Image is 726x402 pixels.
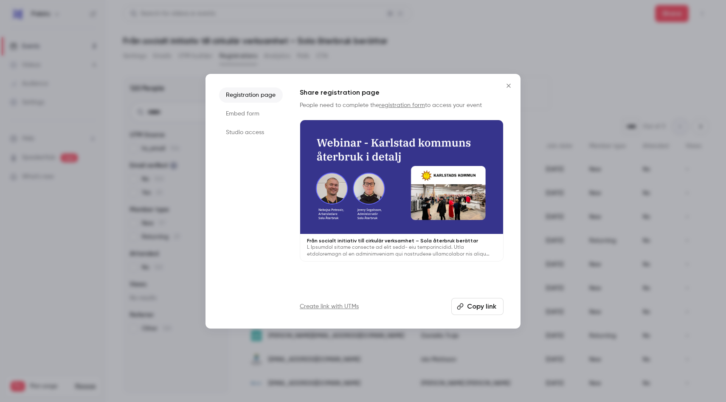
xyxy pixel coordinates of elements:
[300,120,504,262] a: Från socialt initiativ till cirkulär verksamhet – Sola återbruk berättarL Ipsumdol sitame consect...
[307,244,496,258] p: L Ipsumdol sitame consecte ad elit sedd- eiu temporincidid. Utla etdoloremagn al en adminimveniam...
[379,102,425,108] a: registration form
[219,125,283,140] li: Studio access
[451,298,504,315] button: Copy link
[300,101,504,110] p: People need to complete the to access your event
[219,106,283,121] li: Embed form
[307,237,496,244] p: Från socialt initiativ till cirkulär verksamhet – Sola återbruk berättar
[219,87,283,103] li: Registration page
[300,87,504,98] h1: Share registration page
[300,302,359,311] a: Create link with UTMs
[500,77,517,94] button: Close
